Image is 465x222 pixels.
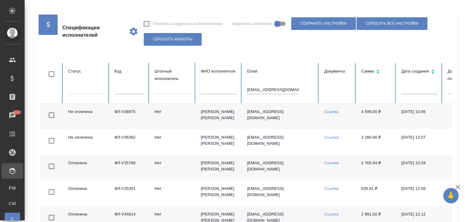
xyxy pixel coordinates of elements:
td: Нет [150,104,196,129]
div: ФИО исполнителя [201,68,237,75]
td: [PERSON_NAME] [PERSON_NAME] [196,129,242,155]
td: Не оплачена [63,129,110,155]
span: Сбросить фильтры [153,37,193,42]
td: [DATE] 10:29 [396,155,443,181]
a: Ссылка [324,212,339,216]
td: Оплачена [63,155,110,181]
td: Оплачена [63,181,110,206]
td: 3 280,68 ₽ [356,129,396,155]
td: [PERSON_NAME] [PERSON_NAME] [196,104,242,129]
td: [DATE] 12:07 [396,129,443,155]
td: Не оплачена [63,104,110,129]
td: [EMAIL_ADDRESS][DOMAIN_NAME] [242,104,319,129]
div: Сортировка [401,68,438,77]
a: 8102 [2,108,23,123]
a: Ссылка [324,135,339,140]
td: Нет [150,129,196,155]
span: Toggle Row Selected [45,186,58,199]
div: Сортировка [361,68,392,77]
div: Документы [324,68,351,75]
td: 635,81 ₽ [356,181,396,206]
span: Toggle Row Selected [45,134,58,147]
span: 🙏 [446,189,456,202]
div: Статус [68,68,105,75]
span: Показать созданные исполнителями [153,21,222,27]
td: 4 599,00 ₽ [356,104,396,129]
a: PM [5,182,20,194]
span: Сбросить все настройки [366,21,418,26]
span: Закрепить заголовки [232,21,272,27]
button: Сбросить фильтры [144,33,202,46]
span: PM [8,185,17,191]
a: Ссылка [324,161,339,165]
td: Нет [150,155,196,181]
span: Toggle Row Selected [45,109,58,122]
span: 8102 [9,109,25,115]
td: ФЛ-V35351 [110,181,150,206]
button: Сохранить настройки [291,17,356,30]
a: Ссылка [324,186,339,191]
span: С [8,216,17,222]
td: 5 765,94 ₽ [356,155,396,181]
td: [EMAIL_ADDRESS][DOMAIN_NAME] [242,155,319,181]
td: [EMAIL_ADDRESS][DOMAIN_NAME] [242,181,319,206]
td: [PERSON_NAME] [PERSON_NAME] [196,181,242,206]
div: Email [247,68,314,75]
span: Toggle Row Selected [45,160,58,173]
td: Нет [150,181,196,206]
td: ФЛ-V36875 [110,104,150,129]
div: Код [114,68,145,75]
td: [EMAIL_ADDRESS][DOMAIN_NAME] [242,129,319,155]
button: Сбросить все настройки [357,17,428,30]
td: [DATE] 11:58 [396,181,443,206]
td: ФЛ-V35788 [110,155,150,181]
a: CM [5,197,20,210]
td: [PERSON_NAME] [PERSON_NAME] [196,155,242,181]
td: [DATE] 10:06 [396,104,443,129]
td: ФЛ-V36362 [110,129,150,155]
div: Штатный исполнитель [155,68,191,82]
span: CM [8,200,17,207]
span: Спецификации исполнителей [62,24,124,39]
a: Ссылка [324,109,339,114]
button: 🙏 [443,188,459,203]
span: Сохранить настройки [301,21,347,26]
